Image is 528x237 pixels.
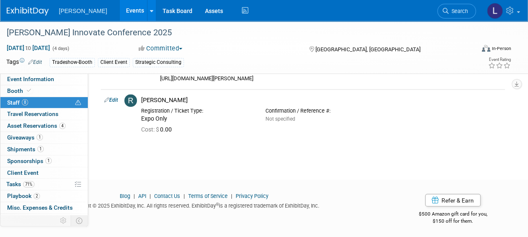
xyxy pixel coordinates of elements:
a: Shipments1 [0,144,88,155]
div: [PERSON_NAME] [141,96,502,104]
div: Client Event [98,58,130,67]
span: Sponsorships [7,158,52,164]
a: Playbook2 [0,190,88,202]
a: Blog [120,192,130,199]
span: Tasks [6,181,34,187]
button: Committed [136,44,186,53]
span: Not specified [265,116,295,122]
span: 71% [23,181,34,187]
a: Asset Reservations4 [0,120,88,132]
a: Privacy Policy [236,192,268,199]
div: Expo Only [141,115,253,123]
span: Booth [7,87,33,94]
span: | [131,192,137,199]
a: API [138,192,146,199]
i: Booth reservation complete [27,88,31,93]
span: [DATE] [DATE] [6,44,50,52]
a: Tasks71% [0,179,88,190]
span: | [181,192,187,199]
span: 1 [45,158,52,164]
img: Latice Spann [487,3,503,19]
a: Client Event [0,167,88,179]
span: [PERSON_NAME] [59,8,107,14]
a: Refer & Earn [425,194,481,206]
img: ExhibitDay [7,7,49,16]
a: Terms of Service [188,192,228,199]
div: Event Rating [488,58,511,62]
div: Tradeshow-Booth [50,58,95,67]
a: Search [437,4,476,18]
div: Copyright © 2025 ExhibitDay, Inc. All rights reserved. ExhibitDay is a registered trademark of Ex... [6,200,382,209]
a: Sponsorships1 [0,155,88,167]
span: 8 [22,99,28,105]
span: Shipments [7,146,44,153]
div: Strategic Consulting [133,58,184,67]
td: Tags [6,58,42,67]
span: Search [449,8,468,14]
a: Contact Us [154,192,180,199]
span: 0.00 [141,126,175,133]
a: Misc. Expenses & Credits [0,202,88,213]
a: Travel Reservations [0,108,88,120]
span: Cost: $ [141,126,160,133]
div: Registration / Ticket Type: [141,108,253,114]
span: 4 [59,123,66,129]
a: Event Information [0,74,88,85]
span: [GEOGRAPHIC_DATA], [GEOGRAPHIC_DATA] [315,46,420,53]
span: (4 days) [52,46,69,51]
span: | [147,192,153,199]
a: Edit [104,97,118,103]
td: Personalize Event Tab Strip [56,215,71,226]
span: Staff [7,99,28,106]
span: Event Information [7,76,54,82]
span: 1 [37,134,43,140]
span: Travel Reservations [7,111,58,117]
span: Potential Scheduling Conflict -- at least one attendee is tagged in another overlapping event. [75,99,81,107]
span: Client Event [7,169,39,176]
span: 1 [37,146,44,152]
span: Playbook [7,192,40,199]
a: Booth [0,85,88,97]
span: 2 [34,193,40,199]
span: Asset Reservations [7,122,66,129]
a: Staff8 [0,97,88,108]
span: Giveaways [7,134,43,141]
div: $500 Amazon gift card for you, [394,205,511,224]
div: [PERSON_NAME] Innovate Conference 2025 [4,25,468,40]
div: In-Person [491,45,511,52]
div: Event Format [438,44,511,56]
div: Confirmation / Reference #: [265,108,377,114]
span: to [24,45,32,51]
div: $150 off for them. [394,217,511,224]
img: R.jpg [124,94,137,107]
sup: ® [216,202,219,206]
a: Edit [28,59,42,65]
a: Giveaways1 [0,132,88,143]
img: Format-Inperson.png [482,45,490,52]
td: Toggle Event Tabs [71,215,88,226]
span: Misc. Expenses & Credits [7,204,73,211]
span: | [229,192,234,199]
